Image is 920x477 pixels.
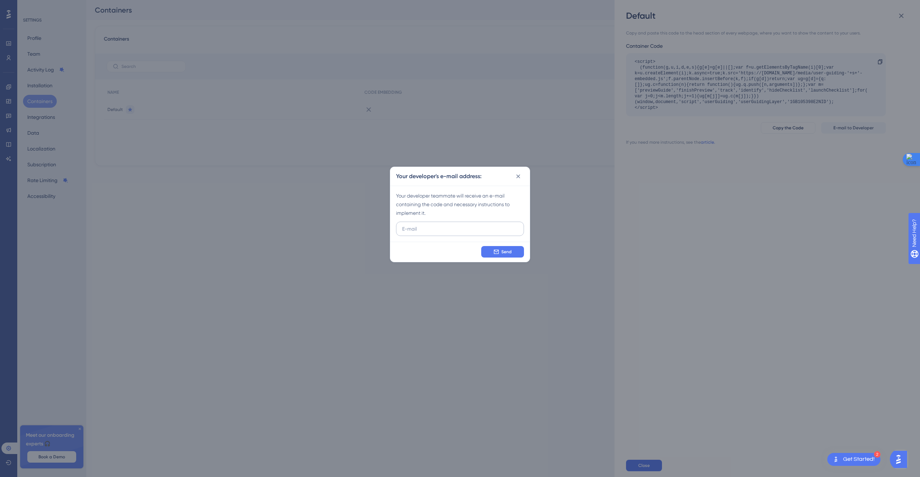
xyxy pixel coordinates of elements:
div: Open Get Started! checklist, remaining modules: 2 [827,453,880,466]
img: launcher-image-alternative-text [832,455,840,464]
div: Get Started! [843,455,875,463]
span: Send [501,249,512,255]
div: Your developer teammate will receive an e-mail containing the code and necessary instructions to ... [396,191,524,217]
input: E-mail [402,225,518,233]
span: Need Help? [17,2,45,10]
iframe: UserGuiding AI Assistant Launcher [890,449,911,470]
h2: Your developer's e-mail address: [396,172,482,181]
div: 2 [874,451,880,458]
